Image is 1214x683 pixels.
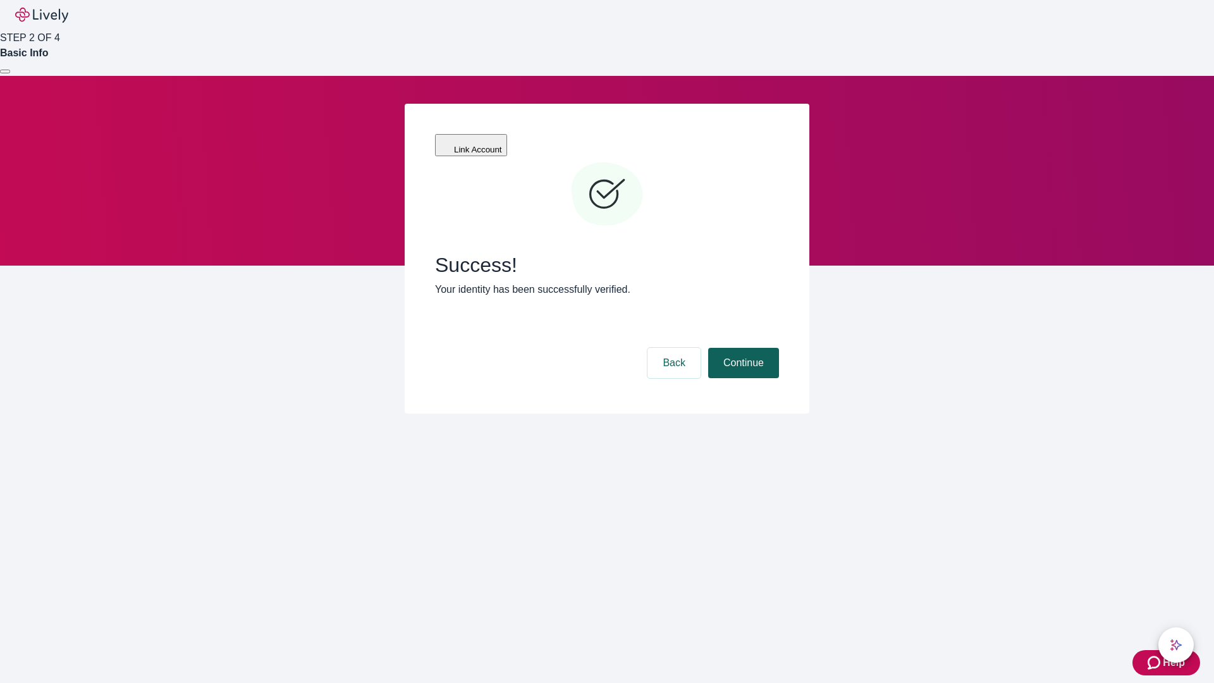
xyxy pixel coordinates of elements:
[1163,655,1185,670] span: Help
[708,348,779,378] button: Continue
[1148,655,1163,670] svg: Zendesk support icon
[647,348,701,378] button: Back
[1132,650,1200,675] button: Zendesk support iconHelp
[1158,627,1194,663] button: chat
[569,157,645,233] svg: Checkmark icon
[1170,639,1182,651] svg: Lively AI Assistant
[435,253,779,277] span: Success!
[435,282,779,297] p: Your identity has been successfully verified.
[435,134,507,156] button: Link Account
[15,8,68,23] img: Lively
